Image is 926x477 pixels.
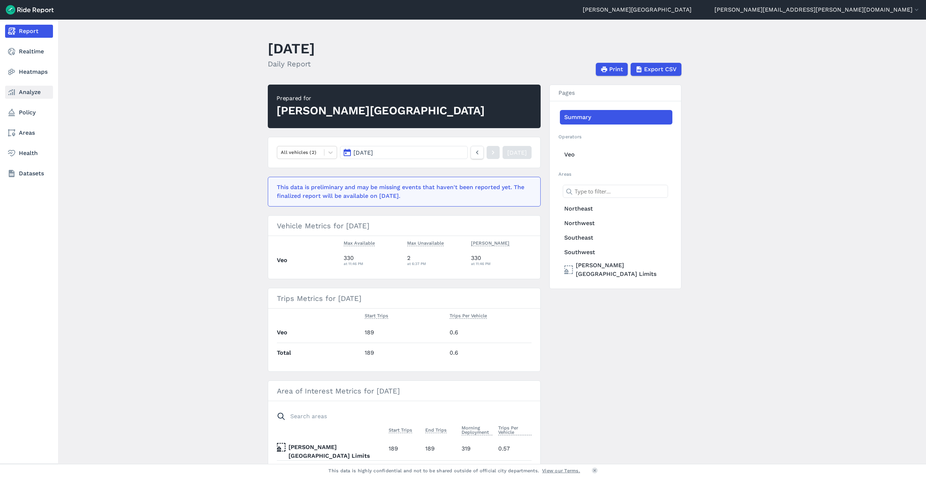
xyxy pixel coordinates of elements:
h2: Daily Report [268,58,315,69]
div: This data is preliminary and may be missing events that haven't been reported yet. The finalized ... [277,183,527,200]
td: 189 [422,437,459,461]
a: Analyze [5,86,53,99]
button: [PERSON_NAME][EMAIL_ADDRESS][PERSON_NAME][DOMAIN_NAME] [714,5,920,14]
button: Start Trips [365,311,388,320]
div: at 11:46 PM [471,260,532,267]
button: Export CSV [631,63,681,76]
span: [DATE] [353,149,373,156]
button: Print [596,63,628,76]
button: Max Unavailable [407,239,444,248]
span: Export CSV [644,65,677,74]
h2: Areas [558,171,672,178]
span: Print [609,65,623,74]
button: Trips Per Vehicle [450,311,487,320]
a: [PERSON_NAME][GEOGRAPHIC_DATA] Limits [560,260,672,280]
a: Areas [5,126,53,139]
h3: Pages [550,85,681,101]
td: 0.57 [495,437,532,461]
td: 189 [362,343,447,363]
a: Report [5,25,53,38]
span: Max Unavailable [407,239,444,246]
span: Trips Per Vehicle [450,311,487,319]
a: Heatmaps [5,65,53,78]
span: Trips Per Vehicle [498,424,532,435]
a: Summary [560,110,672,125]
span: Morning Deployment [462,424,492,435]
th: Veo [277,250,341,270]
button: [PERSON_NAME] [471,239,509,248]
a: [PERSON_NAME][GEOGRAPHIC_DATA] [583,5,692,14]
div: 2 [407,254,465,267]
div: at 11:46 PM [344,260,402,267]
div: 330 [344,254,402,267]
a: Health [5,147,53,160]
div: 330 [471,254,532,267]
th: Total [277,343,362,363]
h3: Area of Interest Metrics for [DATE] [268,381,540,401]
a: Datasets [5,167,53,180]
a: Southwest [560,245,672,260]
div: [PERSON_NAME][GEOGRAPHIC_DATA] [276,103,485,119]
a: Northeast [560,201,672,216]
span: End Trips [425,426,447,433]
a: Southeast [560,231,672,245]
a: Realtime [5,45,53,58]
a: View our Terms. [542,467,580,474]
h2: Operators [558,133,672,140]
button: [DATE] [340,146,468,159]
span: [PERSON_NAME] [471,239,509,246]
td: 189 [362,323,447,343]
button: Start Trips [389,426,412,435]
input: Type to filter... [563,185,668,198]
button: Morning Deployment [462,424,492,437]
a: Policy [5,106,53,119]
a: Veo [560,147,672,162]
th: Veo [277,323,362,343]
th: [PERSON_NAME][GEOGRAPHIC_DATA] Limits [277,443,386,460]
td: 189 [386,437,422,461]
td: 0.6 [447,323,532,343]
img: Ride Report [6,5,54,15]
h3: Trips Metrics for [DATE] [268,288,540,309]
button: Trips Per Vehicle [498,424,532,437]
div: at 6:37 PM [407,260,465,267]
span: Start Trips [365,311,388,319]
button: Max Available [344,239,375,248]
span: Max Available [344,239,375,246]
td: 0.6 [447,343,532,363]
span: Start Trips [389,426,412,433]
td: 319 [459,437,495,461]
input: Search areas [273,410,527,423]
a: [DATE] [503,146,532,159]
div: Prepared for [276,94,485,103]
h1: [DATE] [268,38,315,58]
h3: Vehicle Metrics for [DATE] [268,216,540,236]
button: End Trips [425,426,447,435]
a: Northwest [560,216,672,231]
